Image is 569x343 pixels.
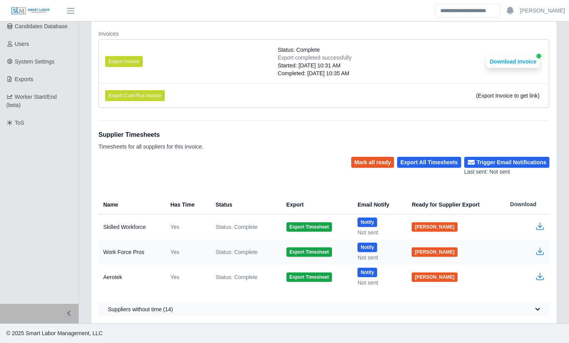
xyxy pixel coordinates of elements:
dt: Invoices [98,30,549,38]
button: Download Invoice [487,55,540,68]
span: Users [15,41,29,47]
td: Yes [164,214,209,240]
div: Last sent: Not sent [464,168,549,176]
span: Worker Start/End (beta) [6,94,57,108]
span: © 2025 Smart Labor Management, LLC [6,330,102,336]
button: Suppliers without time (14) [98,302,549,316]
span: Status: Complete [215,273,257,281]
button: Export Timesheet [286,247,332,257]
th: Status [209,195,280,214]
a: [PERSON_NAME] [520,7,565,15]
td: Yes [164,265,209,290]
th: Ready for Supplier Export [405,195,503,214]
span: ToS [15,120,24,126]
button: Export All Timesheets [397,157,461,168]
span: Status: Complete [215,223,257,231]
th: Email Notify [351,195,405,214]
button: Export Timesheet [286,222,332,232]
th: Download [504,195,549,214]
span: Candidates Database [15,23,68,29]
p: Timesheets for all suppliers for this invoice. [98,143,203,151]
div: Not sent [357,229,399,236]
th: Has Time [164,195,209,214]
button: Notify [357,218,377,227]
span: System Settings [15,58,55,65]
span: Status: Complete [215,248,257,256]
button: Export Timesheet [286,272,332,282]
button: [PERSON_NAME] [412,222,458,232]
td: Work Force Pros [98,240,164,265]
img: SLM Logo [11,7,50,15]
button: [PERSON_NAME] [412,272,458,282]
button: Export Cost-Plus Invoice [105,90,165,101]
button: [PERSON_NAME] [412,247,458,257]
div: Started: [DATE] 10:31 AM [278,62,352,69]
button: Notify [357,268,377,277]
button: Export Invoice [105,56,143,67]
td: Yes [164,240,209,265]
div: Completed: [DATE] 10:35 AM [278,69,352,77]
button: Mark all ready [351,157,394,168]
span: Suppliers without time (14) [108,305,173,313]
span: Status: Complete [278,46,320,54]
a: Download Invoice [487,58,540,65]
th: Name [98,195,164,214]
td: Aerotek [98,265,164,290]
div: Not sent [357,254,399,261]
td: Skilled Workforce [98,214,164,240]
button: Notify [357,243,377,252]
th: Export [280,195,352,214]
span: Exports [15,76,33,82]
button: Trigger Email Notifications [464,157,549,168]
input: Search [435,4,500,18]
h1: Supplier Timesheets [98,130,203,140]
span: (Export Invoice to get link) [476,93,540,99]
div: Not sent [357,279,399,287]
div: Export completed successfully [278,54,352,62]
